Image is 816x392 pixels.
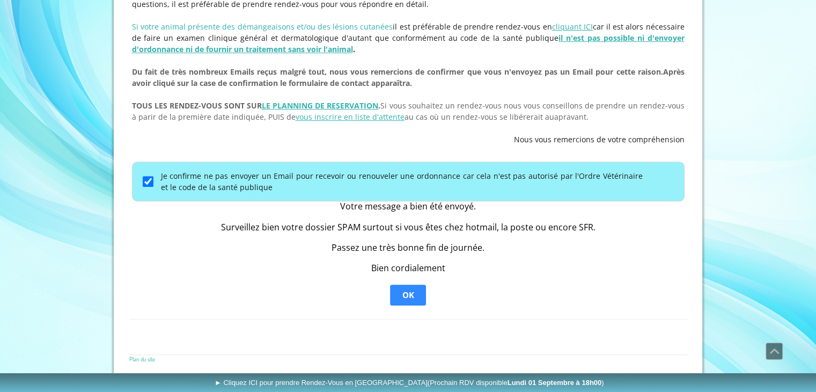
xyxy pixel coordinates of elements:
span: Si votre animal présente des démangeaisons et/ou des lésions cutanées [132,21,393,32]
span: Si vous souhaitez un rendez-vous nous vous conseillons de prendre un rendez-vous à parir de la pr... [132,100,685,122]
div: Surveillez bien votre dossier SPAM surtout si vous êtes chez hotmail, la poste ou encore SFR. [221,222,596,233]
strong: TOUS LES RENDEZ-VOUS SONT SUR . [132,100,381,111]
a: Défiler vers le haut [766,343,783,360]
span: ► Cliquez ICI pour prendre Rendez-Vous en [GEOGRAPHIC_DATA] [215,379,604,387]
a: cliquant ICI [552,21,593,32]
span: Nous vous remercions de votre compréhension [514,134,685,144]
span: OK [402,290,414,301]
label: Je confirme ne pas envoyer un Email pour recevoir ou renouveler une ordonnance car cela n'est pas... [161,170,643,193]
span: Du fait de très nombreux Emails reçus malgré tout, nous vous remercions de confirmer que vous n'e... [132,67,663,77]
span: Défiler vers le haut [766,343,782,359]
div: Bien cordialement [221,263,596,273]
span: (Prochain RDV disponible ) [428,379,604,387]
a: il n'est pas possible ni d'envoyer d'ordonnance ni de fournir un traitement sans voir l'animal [132,33,685,54]
strong: . [132,33,685,54]
a: vous inscrire en liste d'attente [296,112,405,122]
span: Après avoir cliqué sur la case de confirmation le formulaire de contact apparaîtra. [132,67,685,88]
a: LE PLANNING DE RESERVATION [262,100,378,111]
button: OK [390,285,426,306]
div: Votre message a bien été envoyé. [221,201,596,212]
a: Plan du site [129,355,155,363]
span: il est préférable de prendre rendez-vous en car il est alors nécessaire de faire un examen cliniq... [132,21,685,54]
div: Passez une très bonne fin de journée. [221,243,596,253]
b: Lundi 01 Septembre à 18h00 [508,379,602,387]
